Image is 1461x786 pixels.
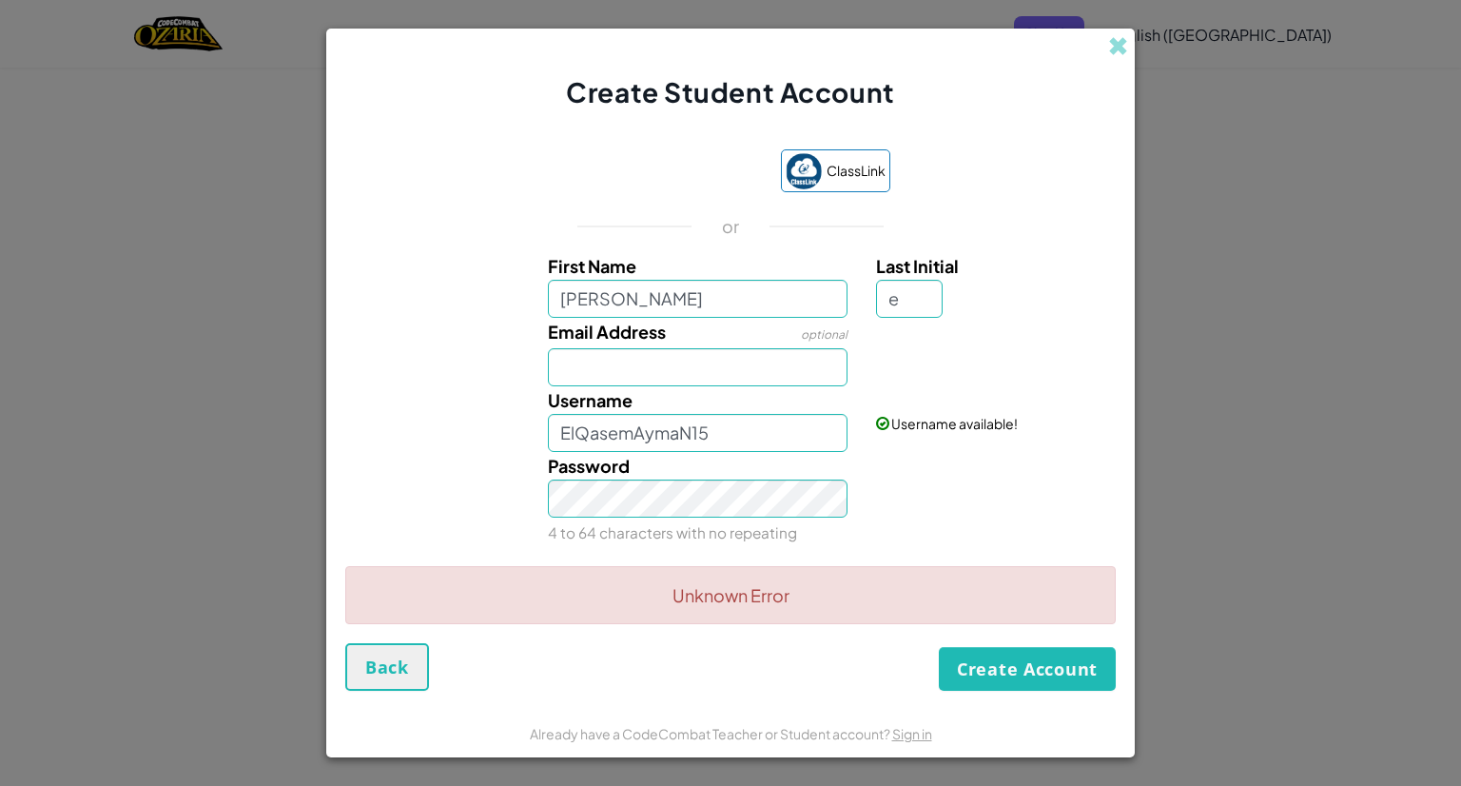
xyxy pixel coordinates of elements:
a: Sign in [892,725,932,742]
div: Unknown Error [345,566,1116,624]
p: or [722,215,740,238]
img: classlink-logo-small.png [786,153,822,189]
iframe: Sign in with Google Button [562,151,771,193]
span: Username available! [891,415,1018,432]
span: Password [548,455,630,477]
span: First Name [548,255,636,277]
span: optional [801,327,847,342]
span: Email Address [548,321,666,343]
span: ClassLink [827,157,886,185]
button: Create Account [939,647,1116,691]
span: Back [365,656,409,678]
button: Back [345,643,429,691]
span: Username [548,389,633,411]
small: 4 to 64 characters with no repeating [548,523,797,541]
span: Already have a CodeCombat Teacher or Student account? [530,725,892,742]
span: Last Initial [876,255,959,277]
span: Create Student Account [566,75,894,108]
